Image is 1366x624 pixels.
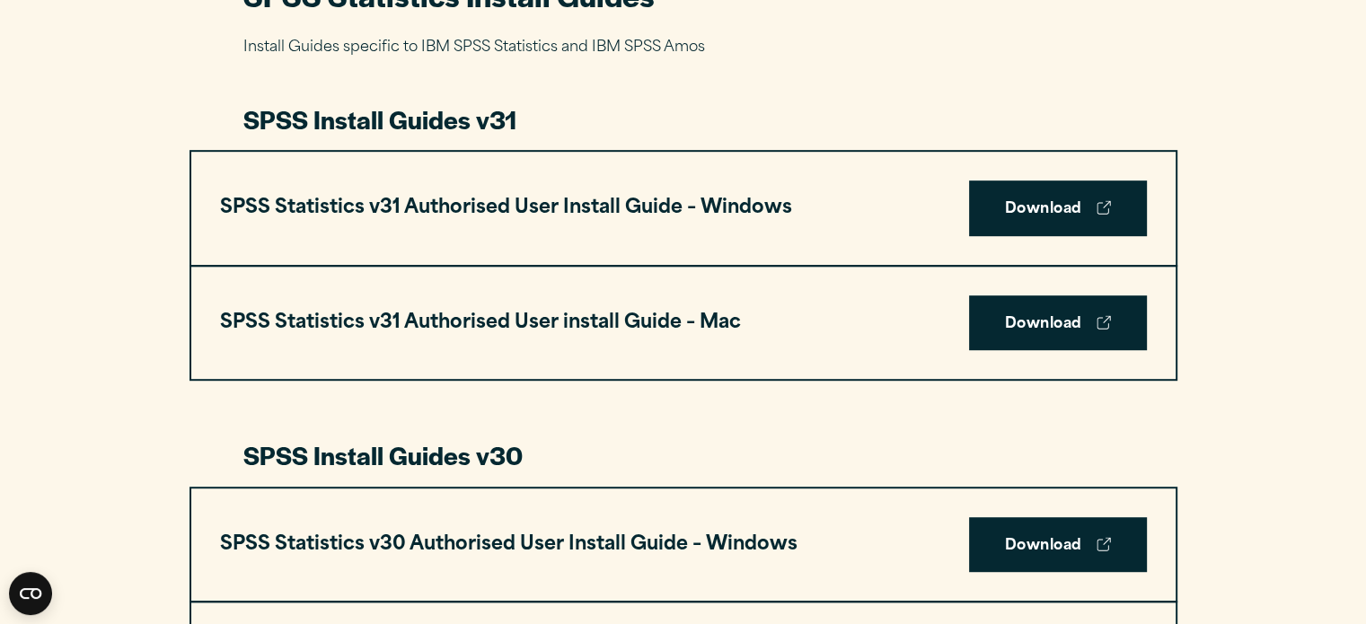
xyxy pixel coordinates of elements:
a: Download [969,295,1147,351]
button: Open CMP widget [9,572,52,615]
a: Download [969,517,1147,573]
h3: SPSS Statistics v30 Authorised User Install Guide – Windows [220,528,798,562]
h3: SPSS Install Guides v30 [243,438,1124,472]
a: Download [969,180,1147,236]
p: Install Guides specific to IBM SPSS Statistics and IBM SPSS Amos [243,35,1124,61]
h3: SPSS Install Guides v31 [243,102,1124,136]
h3: SPSS Statistics v31 Authorised User install Guide – Mac [220,306,741,340]
h3: SPSS Statistics v31 Authorised User Install Guide – Windows [220,191,792,225]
